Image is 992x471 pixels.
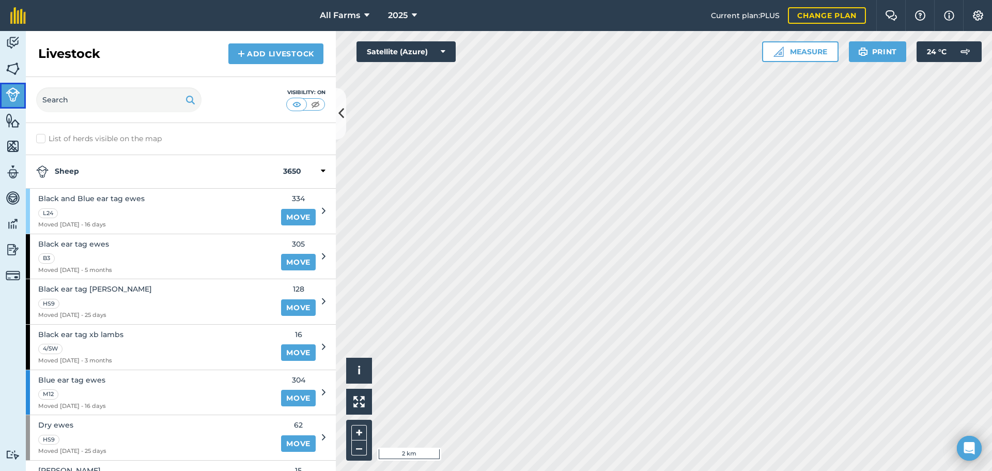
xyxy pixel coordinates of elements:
[6,242,20,257] img: svg+xml;base64,PD94bWwgdmVyc2lvbj0iMS4wIiBlbmNvZGluZz0idXRmLTgiPz4KPCEtLSBHZW5lcmF0b3I6IEFkb2JlIE...
[26,325,275,370] a: Black ear tag xb lambs4/5WMoved [DATE] - 3 months
[38,208,58,219] div: L24
[281,193,316,204] span: 334
[6,216,20,232] img: svg+xml;base64,PD94bWwgdmVyc2lvbj0iMS4wIiBlbmNvZGluZz0idXRmLTgiPz4KPCEtLSBHZW5lcmF0b3I6IEFkb2JlIE...
[711,10,780,21] span: Current plan : PLUS
[6,113,20,128] img: svg+xml;base64,PHN2ZyB4bWxucz0iaHR0cDovL3d3dy53My5vcmcvMjAwMC9zdmciIHdpZHRoPSI1NiIgaGVpZ2h0PSI2MC...
[788,7,866,24] a: Change plan
[36,87,202,112] input: Search
[6,139,20,154] img: svg+xml;base64,PHN2ZyB4bWxucz0iaHR0cDovL3d3dy53My5vcmcvMjAwMC9zdmciIHdpZHRoPSI1NiIgaGVpZ2h0PSI2MC...
[885,10,897,21] img: Two speech bubbles overlapping with the left bubble in the forefront
[26,279,275,324] a: Black ear tag [PERSON_NAME]HS9Moved [DATE] - 25 days
[773,47,784,57] img: Ruler icon
[38,220,145,230] span: Moved [DATE] - 16 days
[238,48,245,60] img: svg+xml;base64,PHN2ZyB4bWxucz0iaHR0cDovL3d3dy53My5vcmcvMjAwMC9zdmciIHdpZHRoPSIxNCIgaGVpZ2h0PSIyNC...
[6,35,20,51] img: svg+xml;base64,PD94bWwgdmVyc2lvbj0iMS4wIiBlbmNvZGluZz0idXRmLTgiPz4KPCEtLSBHZW5lcmF0b3I6IEFkb2JlIE...
[38,299,59,309] div: HS9
[955,41,975,62] img: svg+xml;base64,PD94bWwgdmVyc2lvbj0iMS4wIiBlbmNvZGluZz0idXRmLTgiPz4KPCEtLSBHZW5lcmF0b3I6IEFkb2JlIE...
[290,99,303,110] img: svg+xml;base64,PHN2ZyB4bWxucz0iaHR0cDovL3d3dy53My5vcmcvMjAwMC9zdmciIHdpZHRoPSI1MCIgaGVpZ2h0PSI0MC...
[351,425,367,440] button: +
[281,209,316,225] a: Move
[26,234,275,279] a: Black ear tag ewesB3Moved [DATE] - 5 months
[957,436,982,461] div: Open Intercom Messenger
[38,266,112,275] span: Moved [DATE] - 5 months
[358,364,361,377] span: i
[36,165,283,178] strong: Sheep
[357,41,456,62] button: Satellite (Azure)
[38,253,55,264] div: B3
[36,133,326,144] label: List of herds visible on the map
[38,311,152,320] span: Moved [DATE] - 25 days
[281,329,316,340] span: 16
[927,41,947,62] span: 24 ° C
[38,389,58,400] div: M12
[38,419,106,431] span: Dry ewes
[6,87,20,102] img: svg+xml;base64,PD94bWwgdmVyc2lvbj0iMS4wIiBlbmNvZGluZz0idXRmLTgiPz4KPCEtLSBHZW5lcmF0b3I6IEFkb2JlIE...
[6,190,20,206] img: svg+xml;base64,PD94bWwgdmVyc2lvbj0iMS4wIiBlbmNvZGluZz0idXRmLTgiPz4KPCEtLSBHZW5lcmF0b3I6IEFkb2JlIE...
[38,238,112,250] span: Black ear tag ewes
[281,238,316,250] span: 305
[281,283,316,295] span: 128
[38,45,100,62] h2: Livestock
[309,99,322,110] img: svg+xml;base64,PHN2ZyB4bWxucz0iaHR0cDovL3d3dy53My5vcmcvMjAwMC9zdmciIHdpZHRoPSI1MCIgaGVpZ2h0PSI0MC...
[228,43,323,64] a: Add Livestock
[38,435,59,445] div: HS9
[320,9,360,22] span: All Farms
[281,435,316,452] a: Move
[917,41,982,62] button: 24 °C
[10,7,26,24] img: fieldmargin Logo
[6,268,20,283] img: svg+xml;base64,PD94bWwgdmVyc2lvbj0iMS4wIiBlbmNvZGluZz0idXRmLTgiPz4KPCEtLSBHZW5lcmF0b3I6IEFkb2JlIE...
[26,370,275,415] a: Blue ear tag ewesM12Moved [DATE] - 16 days
[38,402,106,411] span: Moved [DATE] - 16 days
[281,419,316,431] span: 62
[38,447,106,456] span: Moved [DATE] - 25 days
[38,329,123,340] span: Black ear tag xb lambs
[6,61,20,77] img: svg+xml;base64,PHN2ZyB4bWxucz0iaHR0cDovL3d3dy53My5vcmcvMjAwMC9zdmciIHdpZHRoPSI1NiIgaGVpZ2h0PSI2MC...
[38,344,63,354] div: 4/5W
[972,10,984,21] img: A cog icon
[6,450,20,460] img: svg+xml;base64,PD94bWwgdmVyc2lvbj0iMS4wIiBlbmNvZGluZz0idXRmLTgiPz4KPCEtLSBHZW5lcmF0b3I6IEFkb2JlIE...
[858,45,868,58] img: svg+xml;base64,PHN2ZyB4bWxucz0iaHR0cDovL3d3dy53My5vcmcvMjAwMC9zdmciIHdpZHRoPSIxOSIgaGVpZ2h0PSIyNC...
[351,440,367,455] button: –
[38,374,106,386] span: Blue ear tag ewes
[283,165,301,178] strong: 3650
[38,193,145,204] span: Black and Blue ear tag ewes
[281,299,316,316] a: Move
[388,9,408,22] span: 2025
[914,10,926,21] img: A question mark icon
[38,283,152,295] span: Black ear tag [PERSON_NAME]
[346,358,372,384] button: i
[286,88,326,97] div: Visibility: On
[36,165,49,178] img: svg+xml;base64,PD94bWwgdmVyc2lvbj0iMS4wIiBlbmNvZGluZz0idXRmLTgiPz4KPCEtLSBHZW5lcmF0b3I6IEFkb2JlIE...
[281,344,316,361] a: Move
[849,41,907,62] button: Print
[26,415,275,460] a: Dry ewesHS9Moved [DATE] - 25 days
[353,396,365,407] img: Four arrows, one pointing top left, one top right, one bottom right and the last bottom left
[944,9,954,22] img: svg+xml;base64,PHN2ZyB4bWxucz0iaHR0cDovL3d3dy53My5vcmcvMjAwMC9zdmciIHdpZHRoPSIxNyIgaGVpZ2h0PSIxNy...
[762,41,839,62] button: Measure
[281,254,316,270] a: Move
[281,374,316,386] span: 304
[26,189,275,234] a: Black and Blue ear tag ewesL24Moved [DATE] - 16 days
[6,164,20,180] img: svg+xml;base64,PD94bWwgdmVyc2lvbj0iMS4wIiBlbmNvZGluZz0idXRmLTgiPz4KPCEtLSBHZW5lcmF0b3I6IEFkb2JlIE...
[281,390,316,406] a: Move
[185,94,195,106] img: svg+xml;base64,PHN2ZyB4bWxucz0iaHR0cDovL3d3dy53My5vcmcvMjAwMC9zdmciIHdpZHRoPSIxOSIgaGVpZ2h0PSIyNC...
[38,356,123,366] span: Moved [DATE] - 3 months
